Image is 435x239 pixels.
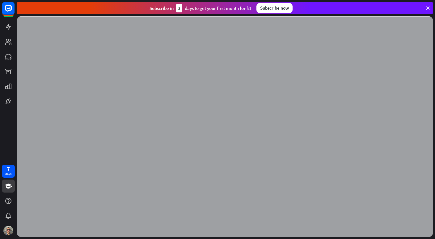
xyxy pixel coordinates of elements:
[150,4,251,12] div: Subscribe in days to get your first month for $1
[5,172,11,176] div: days
[2,165,15,178] a: 7 days
[7,166,10,172] div: 7
[256,3,293,13] div: Subscribe now
[176,4,182,12] div: 3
